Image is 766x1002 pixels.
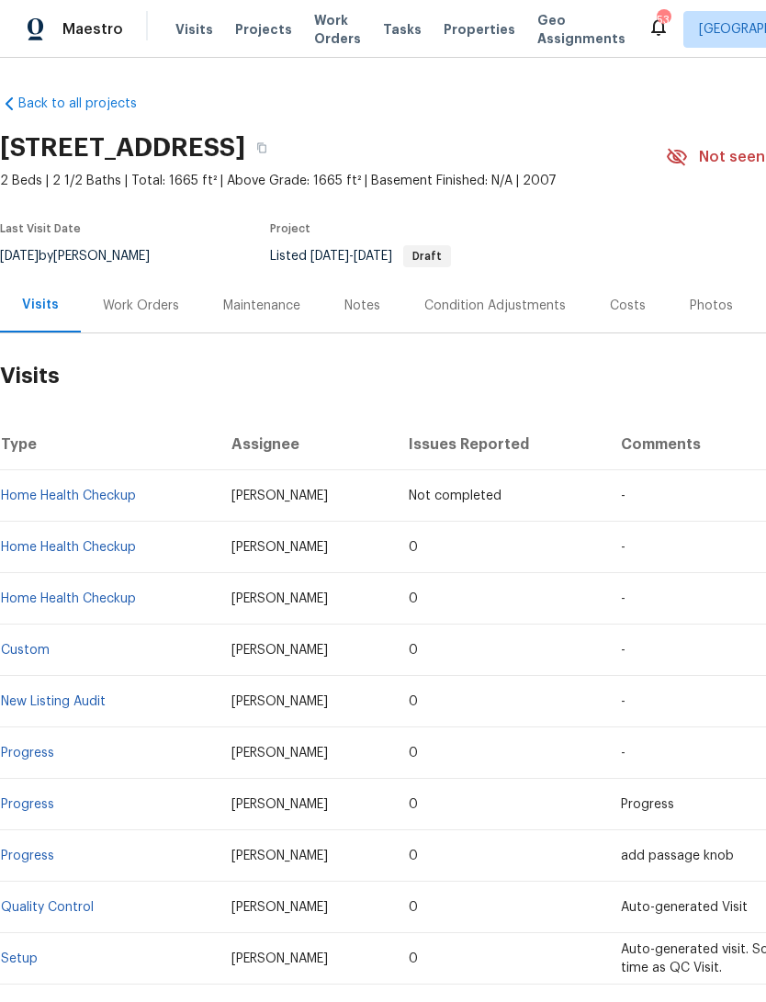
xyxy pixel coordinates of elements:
[409,850,418,862] span: 0
[245,131,278,164] button: Copy Address
[537,11,625,48] span: Geo Assignments
[223,297,300,315] div: Maintenance
[610,297,646,315] div: Costs
[231,592,328,605] span: [PERSON_NAME]
[409,901,418,914] span: 0
[409,592,418,605] span: 0
[1,901,94,914] a: Quality Control
[383,23,422,36] span: Tasks
[1,644,50,657] a: Custom
[621,490,625,502] span: -
[235,20,292,39] span: Projects
[103,297,179,315] div: Work Orders
[621,695,625,708] span: -
[231,695,328,708] span: [PERSON_NAME]
[344,297,380,315] div: Notes
[217,419,395,470] th: Assignee
[409,490,501,502] span: Not completed
[231,901,328,914] span: [PERSON_NAME]
[405,251,449,262] span: Draft
[231,490,328,502] span: [PERSON_NAME]
[314,11,361,48] span: Work Orders
[409,541,418,554] span: 0
[270,250,451,263] span: Listed
[175,20,213,39] span: Visits
[409,695,418,708] span: 0
[231,541,328,554] span: [PERSON_NAME]
[621,541,625,554] span: -
[310,250,392,263] span: -
[354,250,392,263] span: [DATE]
[231,747,328,760] span: [PERSON_NAME]
[1,695,106,708] a: New Listing Audit
[409,747,418,760] span: 0
[270,223,310,234] span: Project
[231,644,328,657] span: [PERSON_NAME]
[621,798,674,811] span: Progress
[621,592,625,605] span: -
[424,297,566,315] div: Condition Adjustments
[409,644,418,657] span: 0
[1,952,38,965] a: Setup
[394,419,605,470] th: Issues Reported
[657,11,670,29] div: 53
[409,952,418,965] span: 0
[1,850,54,862] a: Progress
[409,798,418,811] span: 0
[1,490,136,502] a: Home Health Checkup
[444,20,515,39] span: Properties
[310,250,349,263] span: [DATE]
[62,20,123,39] span: Maestro
[231,798,328,811] span: [PERSON_NAME]
[231,952,328,965] span: [PERSON_NAME]
[690,297,733,315] div: Photos
[1,798,54,811] a: Progress
[621,644,625,657] span: -
[621,850,734,862] span: add passage knob
[621,747,625,760] span: -
[621,901,748,914] span: Auto-generated Visit
[231,850,328,862] span: [PERSON_NAME]
[1,541,136,554] a: Home Health Checkup
[22,296,59,314] div: Visits
[1,747,54,760] a: Progress
[1,592,136,605] a: Home Health Checkup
